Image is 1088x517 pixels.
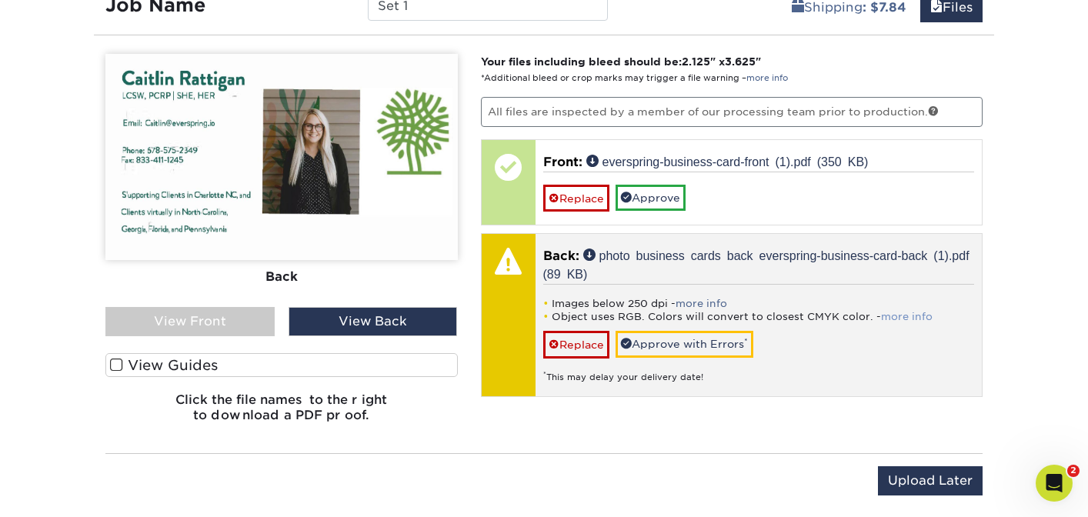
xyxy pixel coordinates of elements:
span: 2.125 [682,55,710,68]
strong: Your files including bleed should be: " x " [481,55,761,68]
span: Front: [543,155,582,169]
a: photo business cards back everspring-business-card-back (1).pdf (89 KB) [543,248,970,279]
li: Images below 250 dpi - [543,297,975,310]
div: This may delay your delivery date! [543,359,975,384]
a: Replace [543,185,609,212]
a: more info [881,311,933,322]
input: Upload Later [878,466,983,495]
p: All files are inspected by a member of our processing team prior to production. [481,97,983,126]
div: Back [105,259,458,293]
a: more info [676,298,727,309]
a: everspring-business-card-front (1).pdf (350 KB) [586,155,869,167]
a: Replace [543,331,609,358]
a: more info [746,73,788,83]
h6: Click the file names to the right to download a PDF proof. [105,392,458,434]
a: Approve with Errors* [616,331,753,357]
label: View Guides [105,353,458,377]
div: View Front [105,307,275,336]
li: Object uses RGB. Colors will convert to closest CMYK color. - [543,310,975,323]
iframe: Intercom live chat [1036,465,1073,502]
div: View Back [289,307,458,336]
span: 3.625 [725,55,756,68]
a: Approve [616,185,686,211]
span: Back: [543,248,579,263]
span: 2 [1067,465,1080,477]
small: *Additional bleed or crop marks may trigger a file warning – [481,73,788,83]
iframe: Google Customer Reviews [4,470,131,512]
